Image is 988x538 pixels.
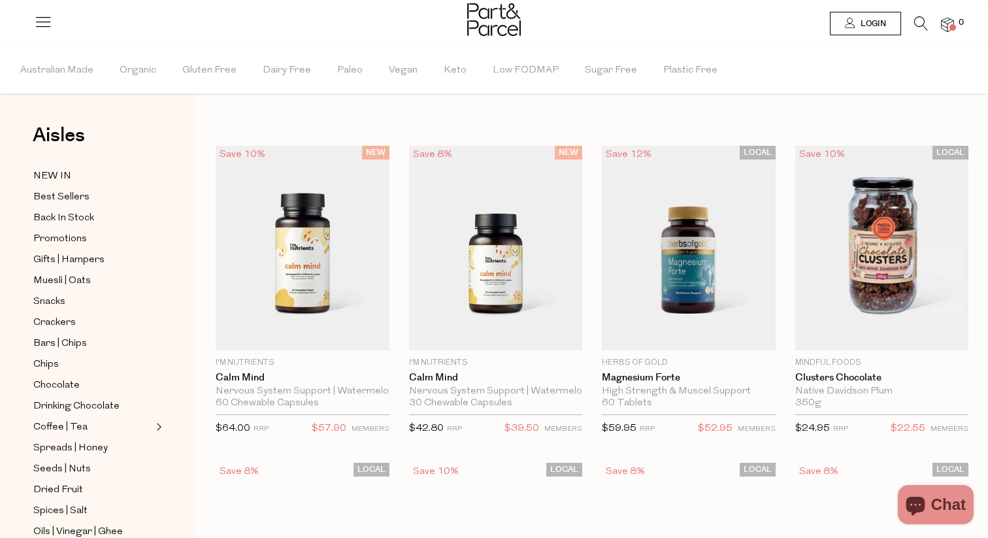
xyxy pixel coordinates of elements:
span: LOCAL [740,146,776,160]
span: Seeds | Nuts [33,462,91,477]
small: MEMBERS [544,426,582,433]
span: LOCAL [354,463,389,477]
a: Dried Fruit [33,482,152,498]
span: Dried Fruit [33,482,83,498]
a: Promotions [33,231,152,247]
a: Snacks [33,294,152,310]
span: 30 Chewable Capsules [409,397,512,409]
a: Best Sellers [33,189,152,205]
small: RRP [447,426,462,433]
p: Mindful Foods [795,357,969,369]
a: Seeds | Nuts [33,461,152,477]
a: Muesli | Oats [33,273,152,289]
a: Back In Stock [33,210,152,226]
span: Muesli | Oats [33,273,91,289]
a: Clusters Chocolate [795,372,969,384]
span: Australian Made [20,48,93,93]
img: Calm Mind [409,146,583,350]
span: 60 Chewable Capsules [216,397,319,409]
div: Save 10% [795,146,849,163]
span: 0 [955,17,967,29]
a: Spices | Salt [33,503,152,519]
span: LOCAL [740,463,776,477]
span: Chocolate [33,378,80,394]
div: Save 10% [216,146,269,163]
a: Calm Mind [216,372,389,384]
small: RRP [254,426,269,433]
span: NEW [555,146,582,160]
span: 60 Tablets [602,397,652,409]
div: Save 8% [409,146,456,163]
span: LOCAL [932,463,968,477]
div: Nervous System Support | Watermelon [409,386,583,397]
a: Gifts | Hampers [33,252,152,268]
a: Chips [33,356,152,373]
a: Spreads | Honey [33,440,152,456]
span: Paleo [337,48,363,93]
div: Nervous System Support | Watermelon [216,386,389,397]
small: MEMBERS [930,426,968,433]
inbox-online-store-chat: Shopify online store chat [894,485,978,528]
div: Save 8% [602,463,649,480]
img: Clusters Chocolate [795,146,969,350]
img: Calm Mind [216,146,389,350]
span: $42.80 [409,424,444,433]
a: Bars | Chips [33,335,152,352]
span: LOCAL [546,463,582,477]
span: Sugar Free [585,48,637,93]
span: $57.90 [312,420,346,437]
span: Gifts | Hampers [33,252,105,268]
span: $39.50 [504,420,539,437]
p: I'm Nutrients [216,357,389,369]
small: MEMBERS [352,426,389,433]
p: I'm Nutrients [409,357,583,369]
small: RRP [833,426,848,433]
a: Calm Mind [409,372,583,384]
span: NEW IN [33,169,71,184]
div: Save 8% [216,463,263,480]
p: Herbs of Gold [602,357,776,369]
div: Native Davidson Plum [795,386,969,397]
span: Spreads | Honey [33,441,108,456]
div: High Strength & Muscel Support [602,386,776,397]
a: Crackers [33,314,152,331]
span: Plastic Free [663,48,717,93]
small: MEMBERS [738,426,776,433]
span: Crackers [33,315,76,331]
span: Low FODMAP [493,48,559,93]
span: Back In Stock [33,210,94,226]
img: Part&Parcel [467,3,521,36]
span: Keto [444,48,467,93]
a: 0 [941,18,954,31]
span: Drinking Chocolate [33,399,120,414]
div: Save 12% [602,146,655,163]
span: $52.95 [698,420,733,437]
span: Vegan [389,48,418,93]
span: 350g [795,397,821,409]
span: Spices | Salt [33,503,88,519]
span: Promotions [33,231,87,247]
a: Drinking Chocolate [33,398,152,414]
span: $64.00 [216,424,250,433]
span: LOCAL [932,146,968,160]
small: RRP [640,426,655,433]
span: Chips [33,357,59,373]
span: NEW [362,146,389,160]
span: Gluten Free [182,48,237,93]
span: $22.55 [891,420,925,437]
span: Organic [120,48,156,93]
a: Chocolate [33,377,152,394]
span: Dairy Free [263,48,311,93]
span: Login [857,18,886,29]
a: Aisles [33,126,85,158]
button: Expand/Collapse Coffee | Tea [153,419,162,435]
span: $59.95 [602,424,636,433]
div: Save 8% [795,463,842,480]
a: Login [830,12,901,35]
span: Aisles [33,121,85,150]
a: NEW IN [33,168,152,184]
a: Magnesium Forte [602,372,776,384]
span: Coffee | Tea [33,420,88,435]
span: Bars | Chips [33,336,87,352]
span: Best Sellers [33,190,90,205]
